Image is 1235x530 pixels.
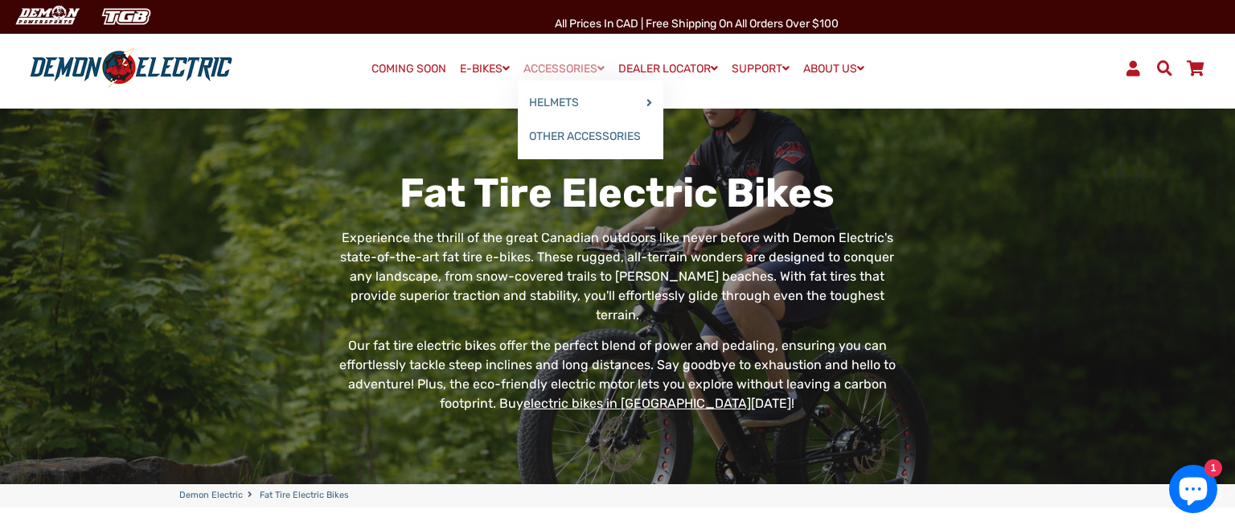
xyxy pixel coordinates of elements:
[518,57,610,80] a: ACCESSORIES
[798,57,870,80] a: ABOUT US
[366,58,452,80] a: COMING SOON
[454,57,515,80] a: E-BIKES
[8,3,85,30] img: Demon Electric
[24,47,238,89] img: Demon Electric logo
[555,17,839,31] span: All Prices in CAD | Free shipping on all orders over $100
[518,120,663,154] a: OTHER ACCESSORIES
[93,3,159,30] img: TGB Canada
[330,169,906,217] h1: Fat Tire Electric Bikes
[1164,465,1222,517] inbox-online-store-chat: Shopify online store chat
[330,228,906,325] p: Experience the thrill of the great Canadian outdoors like never before with Demon Electric's stat...
[330,336,906,413] p: Our fat tire electric bikes offer the perfect blend of power and pedaling, ensuring you can effor...
[179,489,243,503] a: Demon Electric
[523,396,751,411] a: electric bikes in [GEOGRAPHIC_DATA]
[518,86,663,120] a: HELMETS
[260,489,349,503] span: Fat Tire Electric Bikes
[726,57,795,80] a: SUPPORT
[613,57,724,80] a: DEALER LOCATOR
